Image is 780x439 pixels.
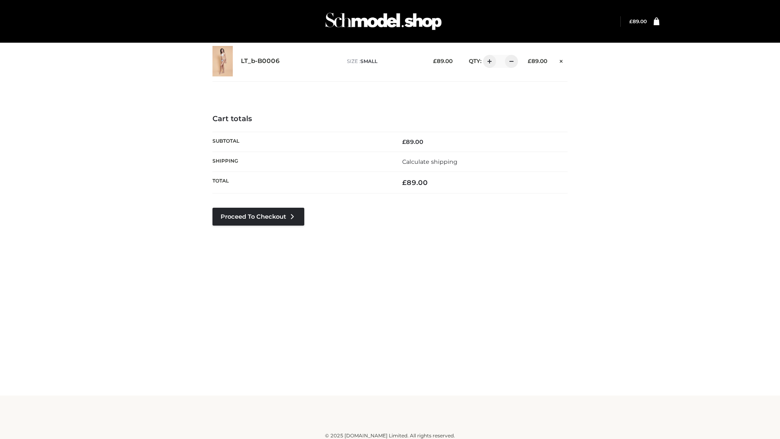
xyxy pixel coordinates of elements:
th: Shipping [212,152,390,172]
img: Schmodel Admin 964 [323,5,444,37]
span: £ [433,58,437,64]
th: Subtotal [212,132,390,152]
span: SMALL [360,58,377,64]
span: £ [402,138,406,146]
bdi: 89.00 [629,18,647,24]
bdi: 89.00 [528,58,547,64]
th: Total [212,172,390,193]
span: £ [629,18,633,24]
span: £ [528,58,531,64]
div: QTY: [461,55,515,68]
p: size : [347,58,420,65]
bdi: 89.00 [433,58,453,64]
a: Proceed to Checkout [212,208,304,226]
span: £ [402,178,407,187]
a: Remove this item [555,55,568,65]
a: LT_b-B0006 [241,57,280,65]
a: £89.00 [629,18,647,24]
bdi: 89.00 [402,138,423,146]
h4: Cart totals [212,115,568,124]
bdi: 89.00 [402,178,428,187]
a: Calculate shipping [402,158,457,165]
